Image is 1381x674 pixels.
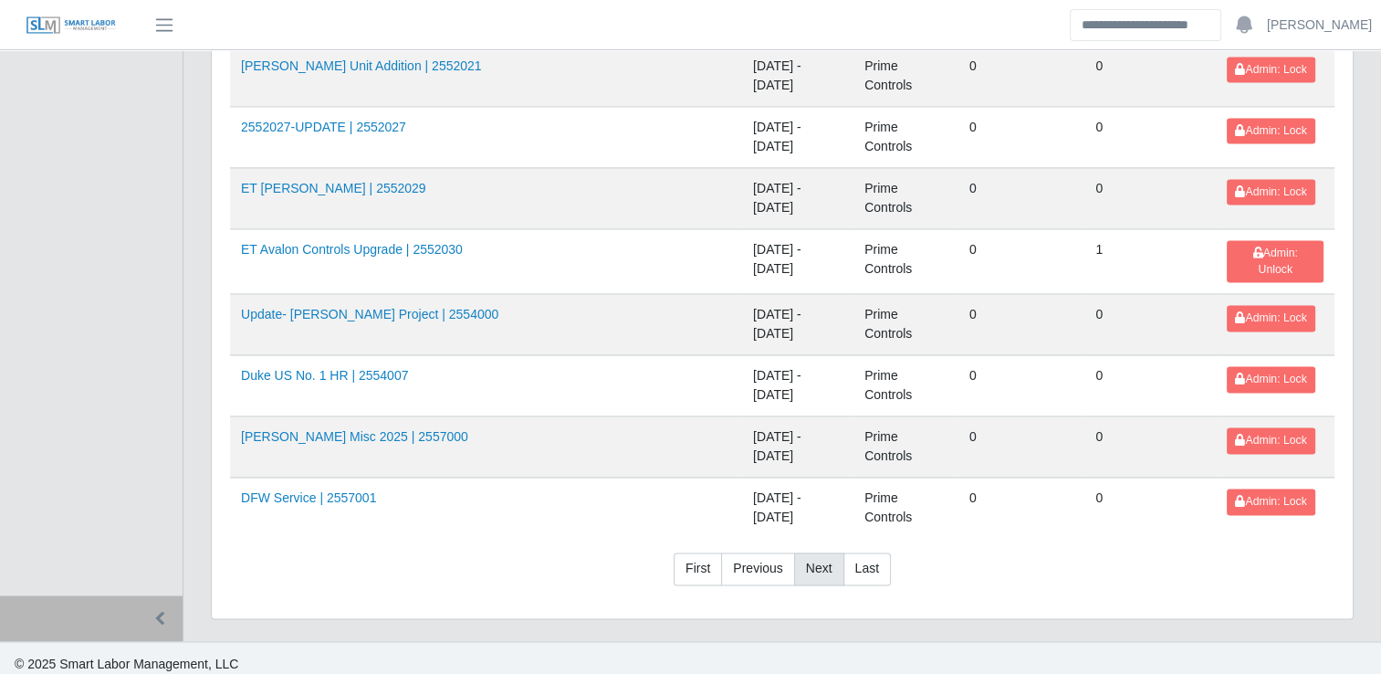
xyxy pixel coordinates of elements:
[742,416,853,478] td: [DATE] - [DATE]
[241,242,463,257] a: ET Avalon Controls Upgrade | 2552030
[1084,228,1216,294] td: 1
[1070,9,1221,41] input: Search
[241,368,408,383] a: Duke US No. 1 HR | 2554007
[241,120,406,134] a: 2552027-UPDATE | 2552027
[958,106,1084,167] td: 0
[958,228,1084,294] td: 0
[1235,63,1306,76] span: Admin: Lock
[853,478,958,539] td: Prime Controls
[742,106,853,167] td: [DATE] - [DATE]
[15,657,238,671] span: © 2025 Smart Labor Management, LLC
[1227,427,1314,453] button: Admin: Lock
[1084,478,1216,539] td: 0
[241,58,482,73] a: [PERSON_NAME] Unit Addition | 2552021
[958,355,1084,416] td: 0
[1084,45,1216,106] td: 0
[1227,57,1314,82] button: Admin: Lock
[1227,489,1314,514] button: Admin: Lock
[853,106,958,167] td: Prime Controls
[241,307,498,321] a: Update- [PERSON_NAME] Project | 2554000
[742,45,853,106] td: [DATE] - [DATE]
[241,181,426,195] a: ET [PERSON_NAME] | 2552029
[241,429,468,444] a: [PERSON_NAME] Misc 2025 | 2557000
[742,167,853,228] td: [DATE] - [DATE]
[958,416,1084,478] td: 0
[26,16,117,36] img: SLM Logo
[853,294,958,355] td: Prime Controls
[853,167,958,228] td: Prime Controls
[1235,434,1306,447] span: Admin: Lock
[674,553,722,585] a: First
[742,228,853,294] td: [DATE] - [DATE]
[742,355,853,416] td: [DATE] - [DATE]
[230,553,1334,600] nav: pagination
[1084,106,1216,167] td: 0
[1235,373,1306,385] span: Admin: Lock
[1253,247,1298,276] span: Admin: Unlock
[843,553,891,585] a: Last
[1084,416,1216,478] td: 0
[853,45,958,106] td: Prime Controls
[721,553,794,585] a: Previous
[1235,495,1306,508] span: Admin: Lock
[958,478,1084,539] td: 0
[1227,179,1314,205] button: Admin: Lock
[742,294,853,355] td: [DATE] - [DATE]
[1227,118,1314,143] button: Admin: Lock
[958,167,1084,228] td: 0
[241,490,376,505] a: DFW Service | 2557001
[1084,167,1216,228] td: 0
[958,45,1084,106] td: 0
[1227,240,1323,283] button: Admin: Unlock
[1235,185,1306,198] span: Admin: Lock
[853,416,958,478] td: Prime Controls
[853,228,958,294] td: Prime Controls
[1227,305,1314,331] button: Admin: Lock
[1084,294,1216,355] td: 0
[1267,16,1372,35] a: [PERSON_NAME]
[1227,366,1314,392] button: Admin: Lock
[853,355,958,416] td: Prime Controls
[1235,124,1306,137] span: Admin: Lock
[958,294,1084,355] td: 0
[1235,311,1306,324] span: Admin: Lock
[742,478,853,539] td: [DATE] - [DATE]
[794,553,844,585] a: Next
[1084,355,1216,416] td: 0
